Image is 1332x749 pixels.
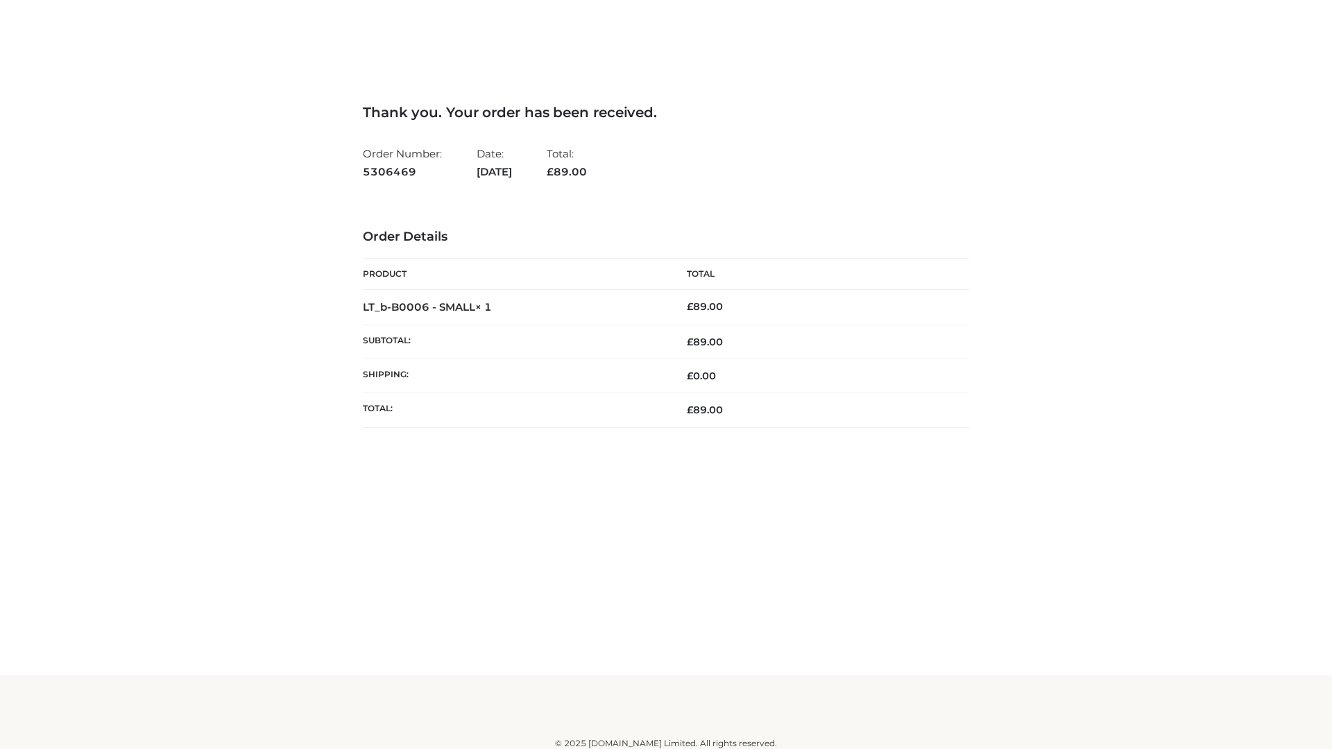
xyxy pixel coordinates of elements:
[363,300,492,313] strong: LT_b-B0006 - SMALL
[547,141,587,184] li: Total:
[363,259,666,290] th: Product
[666,259,969,290] th: Total
[363,141,442,184] li: Order Number:
[687,300,723,313] bdi: 89.00
[363,393,666,427] th: Total:
[363,163,442,181] strong: 5306469
[477,141,512,184] li: Date:
[547,165,554,178] span: £
[687,370,693,382] span: £
[363,230,969,245] h3: Order Details
[687,404,723,416] span: 89.00
[687,336,723,348] span: 89.00
[475,300,492,313] strong: × 1
[363,104,969,121] h3: Thank you. Your order has been received.
[363,359,666,393] th: Shipping:
[687,336,693,348] span: £
[687,300,693,313] span: £
[687,370,716,382] bdi: 0.00
[363,325,666,359] th: Subtotal:
[547,165,587,178] span: 89.00
[687,404,693,416] span: £
[477,163,512,181] strong: [DATE]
